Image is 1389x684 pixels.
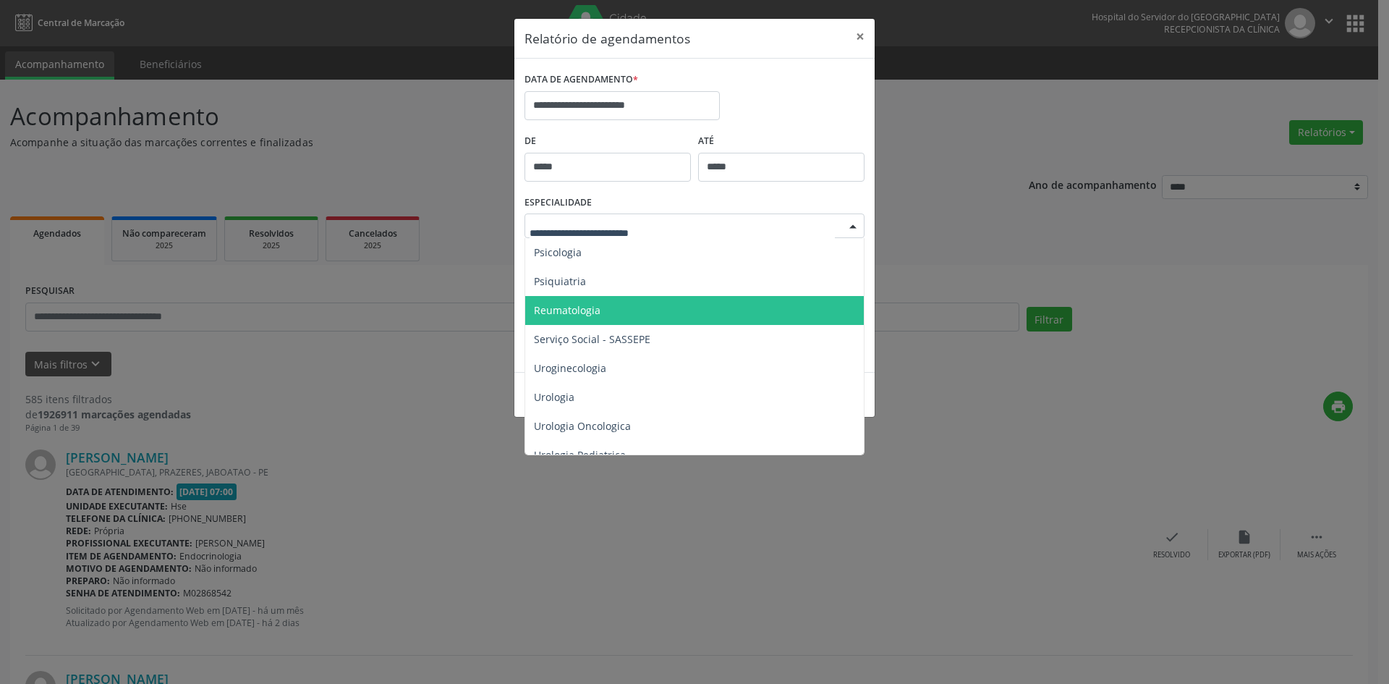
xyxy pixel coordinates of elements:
span: Serviço Social - SASSEPE [534,332,650,346]
label: De [524,130,691,153]
span: Urologia Pediatrica [534,448,626,462]
label: ESPECIALIDADE [524,192,592,214]
label: DATA DE AGENDAMENTO [524,69,638,91]
span: Urologia [534,390,574,404]
h5: Relatório de agendamentos [524,29,690,48]
button: Close [846,19,875,54]
span: Reumatologia [534,303,600,317]
span: Psiquiatria [534,274,586,288]
span: Uroginecologia [534,361,606,375]
label: ATÉ [698,130,865,153]
span: Psicologia [534,245,582,259]
span: Urologia Oncologica [534,419,631,433]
